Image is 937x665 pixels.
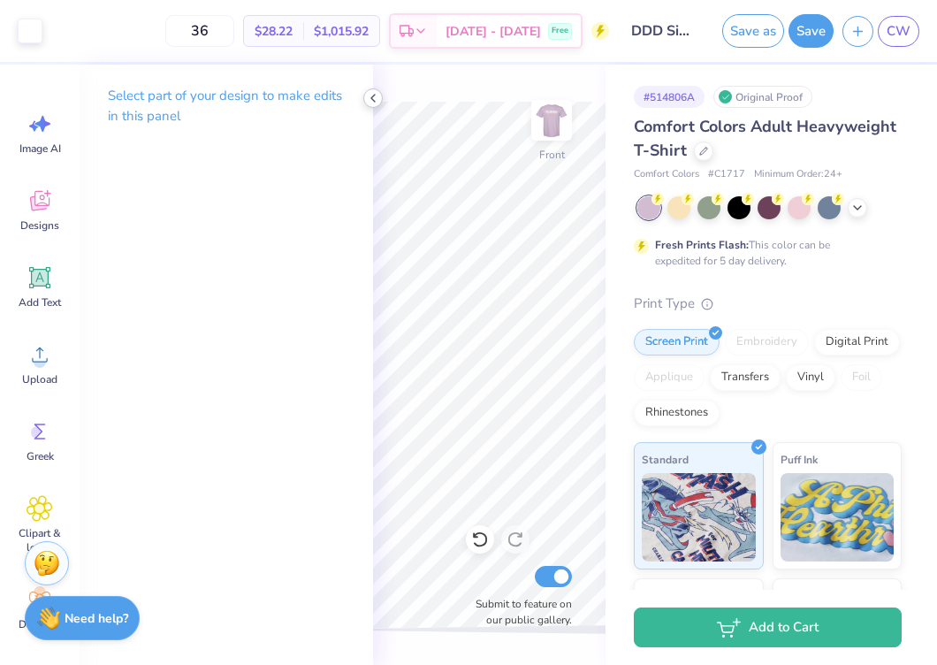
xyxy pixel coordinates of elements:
div: Transfers [710,364,781,391]
span: CW [887,21,910,42]
div: Embroidery [725,329,809,355]
div: Rhinestones [634,400,720,426]
input: Untitled Design [618,13,705,49]
span: Decorate [19,617,61,631]
strong: Need help? [65,610,128,627]
span: Free [552,25,568,37]
img: Standard [642,473,756,562]
strong: Fresh Prints Flash: [655,238,749,252]
div: Front [539,147,565,163]
span: # C1717 [708,167,745,182]
button: Save [788,14,834,48]
span: Metallic & Glitter Ink [781,586,885,605]
div: Digital Print [814,329,900,355]
img: Front [534,103,569,138]
button: Save as [722,14,784,48]
span: $28.22 [255,22,293,41]
div: Applique [634,364,705,391]
span: $1,015.92 [314,22,369,41]
span: Image AI [19,141,61,156]
div: # 514806A [634,86,705,108]
span: Designs [20,218,59,233]
img: Puff Ink [781,473,895,562]
p: Select part of your design to make edits in this panel [108,86,345,126]
span: Upload [22,372,57,386]
button: Add to Cart [634,608,902,647]
span: Clipart & logos [11,526,69,554]
span: Comfort Colors [634,167,699,182]
div: Vinyl [786,364,835,391]
input: – – [165,15,234,47]
label: Submit to feature on our public gallery. [466,596,572,628]
span: Minimum Order: 24 + [754,167,842,182]
span: Standard [642,450,689,469]
span: Puff Ink [781,450,818,469]
span: Comfort Colors Adult Heavyweight T-Shirt [634,116,896,161]
span: [DATE] - [DATE] [446,22,541,41]
span: Neon Ink [642,586,685,605]
a: CW [878,16,919,47]
div: Print Type [634,294,902,314]
div: Screen Print [634,329,720,355]
span: Greek [27,449,54,463]
div: Foil [841,364,882,391]
div: This color can be expedited for 5 day delivery. [655,237,872,269]
span: Add Text [19,295,61,310]
div: Original Proof [713,86,812,108]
